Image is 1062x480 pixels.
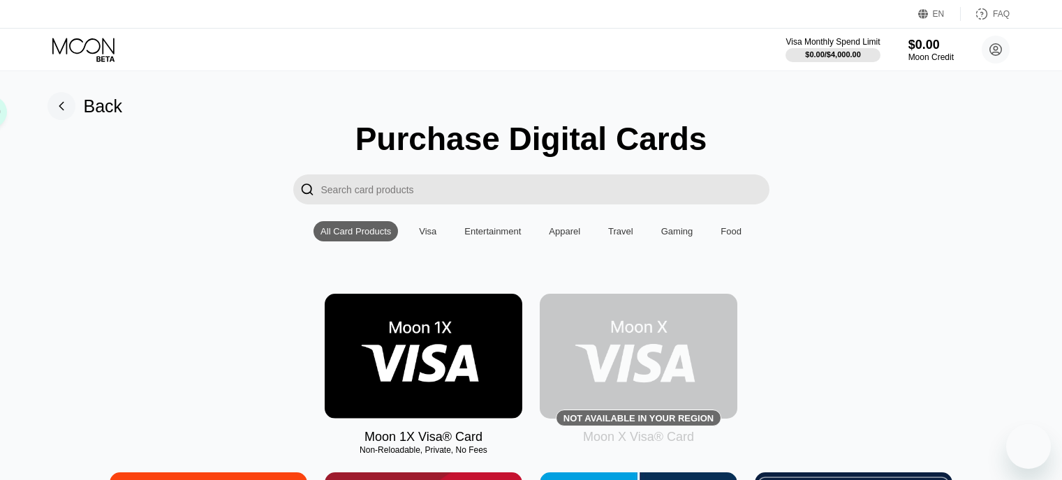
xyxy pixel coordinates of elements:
[355,120,707,158] div: Purchase Digital Cards
[721,226,742,237] div: Food
[293,174,321,204] div: 
[321,174,769,204] input: Search card products
[908,38,954,52] div: $0.00
[608,226,633,237] div: Travel
[786,37,880,62] div: Visa Monthly Spend Limit$0.00/$4,000.00
[583,430,694,444] div: Moon X Visa® Card
[563,413,714,423] div: Not available in your region
[714,221,748,241] div: Food
[540,294,737,419] div: Not available in your region
[549,226,580,237] div: Apparel
[542,221,587,241] div: Apparel
[993,9,1010,19] div: FAQ
[84,96,123,117] div: Back
[320,226,391,237] div: All Card Products
[918,7,961,21] div: EN
[325,445,522,455] div: Non-Reloadable, Private, No Fees
[786,37,880,47] div: Visa Monthly Spend Limit
[933,9,945,19] div: EN
[908,52,954,62] div: Moon Credit
[364,430,482,444] div: Moon 1X Visa® Card
[419,226,436,237] div: Visa
[300,181,314,197] div: 
[961,7,1010,21] div: FAQ
[805,50,861,59] div: $0.00 / $4,000.00
[908,38,954,62] div: $0.00Moon Credit
[457,221,528,241] div: Entertainment
[314,221,398,241] div: All Card Products
[47,92,123,120] div: Back
[412,221,443,241] div: Visa
[1006,424,1051,469] iframe: Button to launch messaging window
[661,226,693,237] div: Gaming
[464,226,521,237] div: Entertainment
[654,221,700,241] div: Gaming
[601,221,640,241] div: Travel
